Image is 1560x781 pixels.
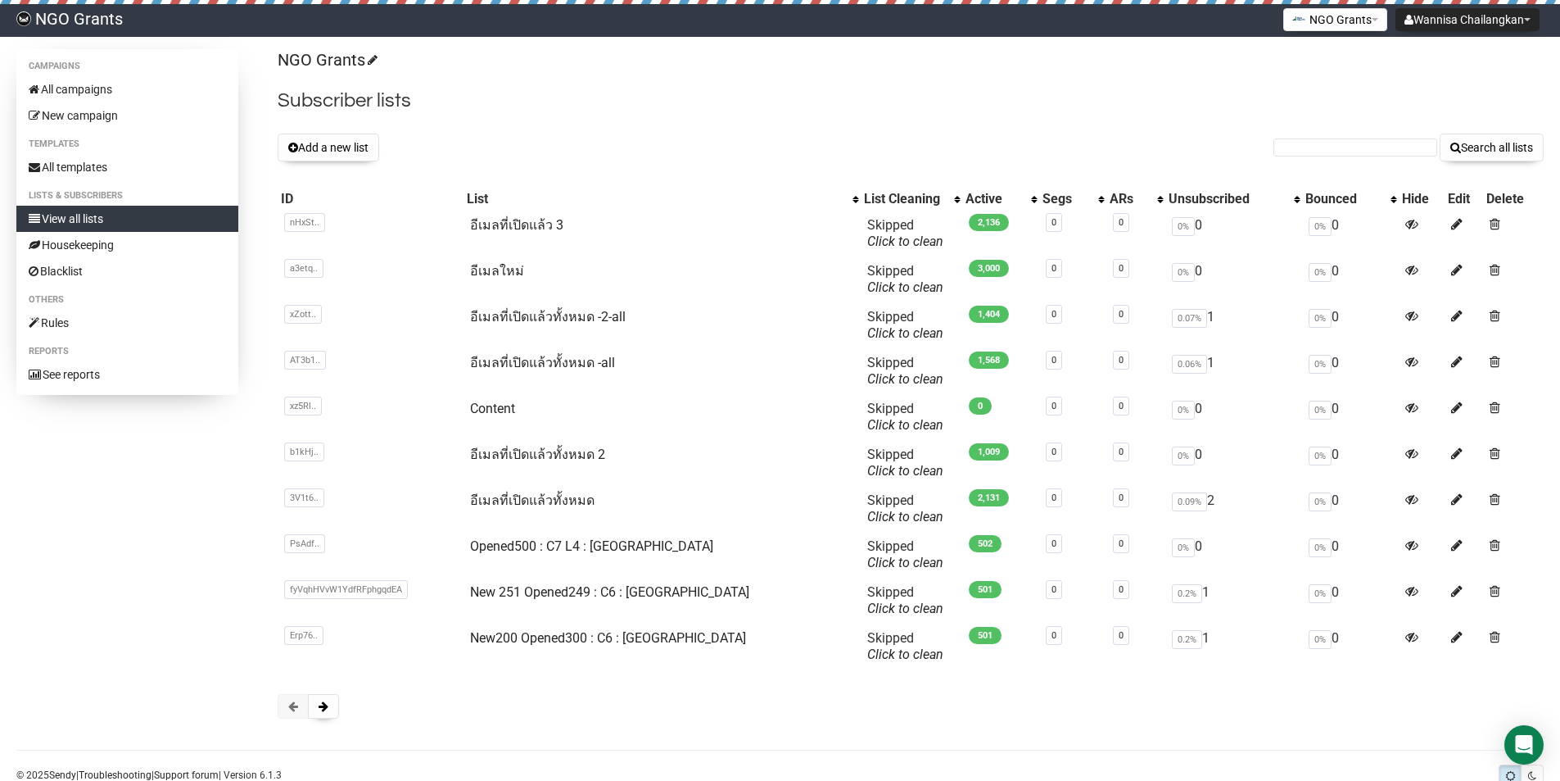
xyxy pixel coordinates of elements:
a: Housekeeping [16,232,238,258]
a: Opened500 : C7 L4 : [GEOGRAPHIC_DATA] [470,538,713,554]
td: 0 [1302,486,1399,532]
span: Erp76.. [284,626,323,645]
td: 0 [1302,257,1399,302]
a: New 251 Opened249 : C6 : [GEOGRAPHIC_DATA] [470,584,749,600]
th: ID: No sort applied, sorting is disabled [278,188,463,211]
td: 0 [1165,440,1302,486]
a: Click to clean [867,371,943,387]
li: Others [16,290,238,310]
span: 0% [1309,401,1332,420]
span: a3etq.. [284,259,323,278]
div: List [467,191,844,207]
span: 1,404 [969,306,1009,323]
div: List Cleaning [864,191,946,207]
span: 0% [1309,355,1332,374]
button: Add a new list [278,134,379,161]
span: 502 [969,535,1002,552]
td: 0 [1165,211,1302,257]
a: Click to clean [867,279,943,295]
span: Skipped [867,217,943,249]
a: Content [470,401,515,416]
span: xZott.. [284,305,322,324]
a: View all lists [16,206,238,232]
a: Sendy [49,770,76,781]
a: Click to clean [867,234,943,249]
span: 0% [1309,493,1332,511]
div: Bounced [1305,191,1382,207]
span: Skipped [867,447,943,479]
a: See reports [16,361,238,388]
a: Click to clean [867,325,943,341]
a: 0 [1119,630,1124,641]
th: List: No sort applied, activate to apply an ascending sort [463,188,861,211]
td: 0 [1302,532,1399,578]
a: Click to clean [867,601,943,616]
img: 17080ac3efa689857045ce3784bc614b [16,11,31,26]
span: 0% [1309,630,1332,649]
td: 1 [1165,348,1302,394]
a: อีเมลที่เปิดแล้วทั้งหมด 2 [470,447,605,462]
td: 2 [1165,486,1302,532]
span: 0.2% [1172,584,1202,603]
a: อีเมลที่เปิดแล้ว 3 [470,217,563,233]
span: 0% [1309,584,1332,603]
a: อีเมลที่เปิดแล้วทั้งหมด [470,493,595,508]
td: 0 [1302,440,1399,486]
a: อีเมลใหม่ [470,263,524,279]
span: b1kHj.. [284,443,324,461]
a: Click to clean [867,647,943,662]
td: 0 [1165,394,1302,440]
th: Delete: No sort applied, sorting is disabled [1483,188,1543,211]
th: Hide: No sort applied, sorting is disabled [1399,188,1445,211]
a: New campaign [16,102,238,129]
a: Support forum [154,770,219,781]
span: Skipped [867,584,943,616]
th: List Cleaning: No sort applied, activate to apply an ascending sort [861,188,962,211]
a: 0 [1119,263,1124,274]
button: Search all lists [1440,134,1544,161]
td: 0 [1302,394,1399,440]
a: Click to clean [867,463,943,479]
li: Reports [16,342,238,361]
a: อีเมลที่เปิดแล้วทั้งหมด -all [470,355,615,370]
span: 3,000 [969,260,1009,277]
td: 0 [1302,211,1399,257]
a: 0 [1119,217,1124,228]
span: 0% [1309,263,1332,282]
th: ARs: No sort applied, activate to apply an ascending sort [1106,188,1165,211]
a: 0 [1051,538,1056,549]
a: 0 [1051,493,1056,503]
a: All templates [16,154,238,180]
div: Active [965,191,1023,207]
span: 1,568 [969,352,1009,369]
span: 0% [1172,447,1195,465]
a: Click to clean [867,417,943,433]
div: Delete [1486,191,1540,207]
span: Skipped [867,630,943,662]
a: Blacklist [16,258,238,284]
a: Click to clean [867,509,943,524]
div: Edit [1448,191,1481,207]
a: 0 [1051,447,1056,457]
span: Skipped [867,355,943,387]
a: 0 [1051,309,1056,320]
span: 0% [1309,538,1332,557]
span: 501 [969,581,1002,598]
td: 1 [1165,578,1302,624]
span: nHxSt.. [284,213,325,232]
a: Rules [16,310,238,336]
a: 0 [1119,447,1124,457]
div: Unsubscribed [1169,191,1286,207]
a: 0 [1051,584,1056,595]
span: 2,131 [969,489,1009,506]
th: Segs: No sort applied, activate to apply an ascending sort [1039,188,1106,211]
a: 0 [1051,217,1056,228]
td: 0 [1165,257,1302,302]
td: 1 [1165,302,1302,348]
div: Open Intercom Messenger [1504,725,1544,765]
td: 1 [1165,624,1302,670]
a: 0 [1119,355,1124,366]
a: Click to clean [867,555,943,570]
button: Wannisa Chailangkan [1395,8,1540,31]
a: 0 [1119,309,1124,320]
